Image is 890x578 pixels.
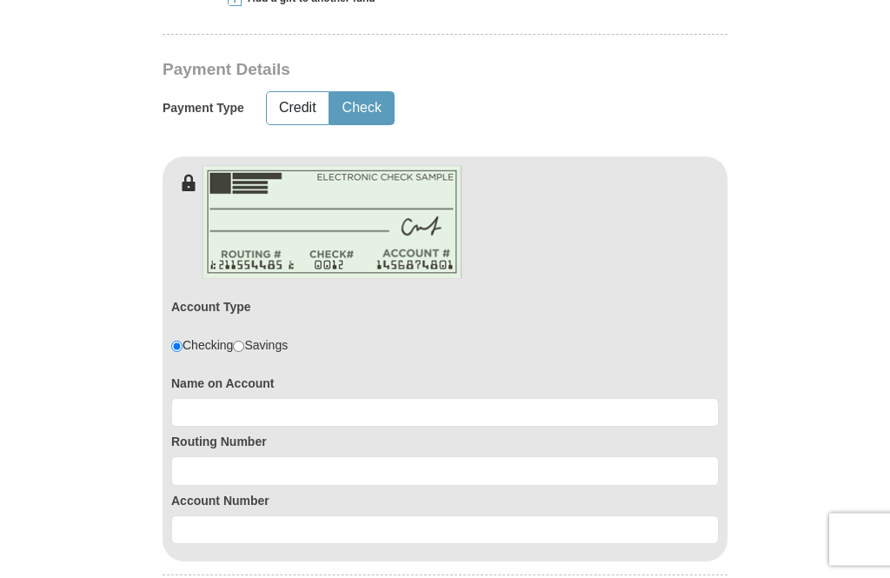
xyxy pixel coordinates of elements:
button: Credit [267,93,329,125]
div: Checking Savings [171,337,288,355]
img: check-en.png [202,166,462,280]
label: Routing Number [171,434,719,451]
h3: Payment Details [163,61,606,81]
button: Check [330,93,394,125]
label: Name on Account [171,375,719,393]
h5: Payment Type [163,102,244,116]
label: Account Number [171,493,719,510]
label: Account Type [171,299,251,316]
